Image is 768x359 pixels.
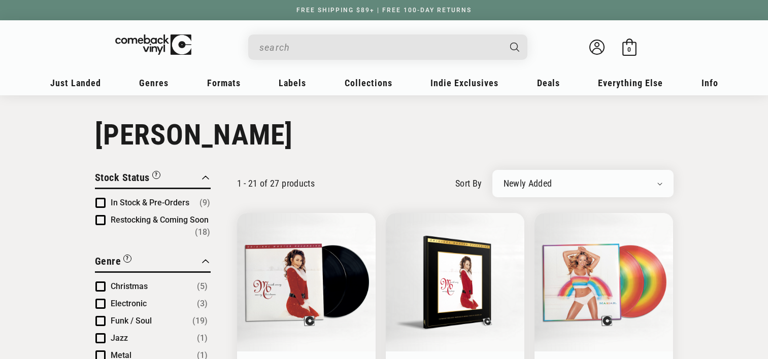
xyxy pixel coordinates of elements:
p: 1 - 21 of 27 products [237,178,315,189]
h1: [PERSON_NAME] [95,118,674,152]
label: sort by [455,176,482,190]
input: search [259,37,500,58]
span: Labels [279,78,306,88]
span: Jazz [111,333,128,343]
span: Number of products: (3) [197,298,208,310]
span: Genre [95,255,121,267]
span: Number of products: (19) [192,315,208,327]
span: Restocking & Coming Soon [111,215,209,225]
span: Stock Status [95,171,150,184]
button: Search [501,34,528,60]
span: Number of products: (5) [197,280,208,293]
span: Deals [537,78,560,88]
button: Filter by Stock Status [95,170,160,188]
span: Everything Else [598,78,663,88]
button: Filter by Genre [95,254,132,271]
span: Genres [139,78,169,88]
span: Formats [207,78,241,88]
span: Info [702,78,718,88]
span: Funk / Soul [111,316,152,326]
div: Search [248,34,527,60]
span: Collections [345,78,392,88]
span: In Stock & Pre-Orders [111,198,189,207]
a: FREE SHIPPING $89+ | FREE 100-DAY RETURNS [286,7,482,14]
span: Indie Exclusives [430,78,498,88]
span: Number of products: (1) [197,332,208,344]
span: Number of products: (18) [195,226,210,238]
span: 0 [627,46,631,53]
span: Christmas [111,281,148,291]
span: Number of products: (9) [199,197,210,209]
span: Just Landed [50,78,101,88]
span: Electronic [111,299,147,308]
